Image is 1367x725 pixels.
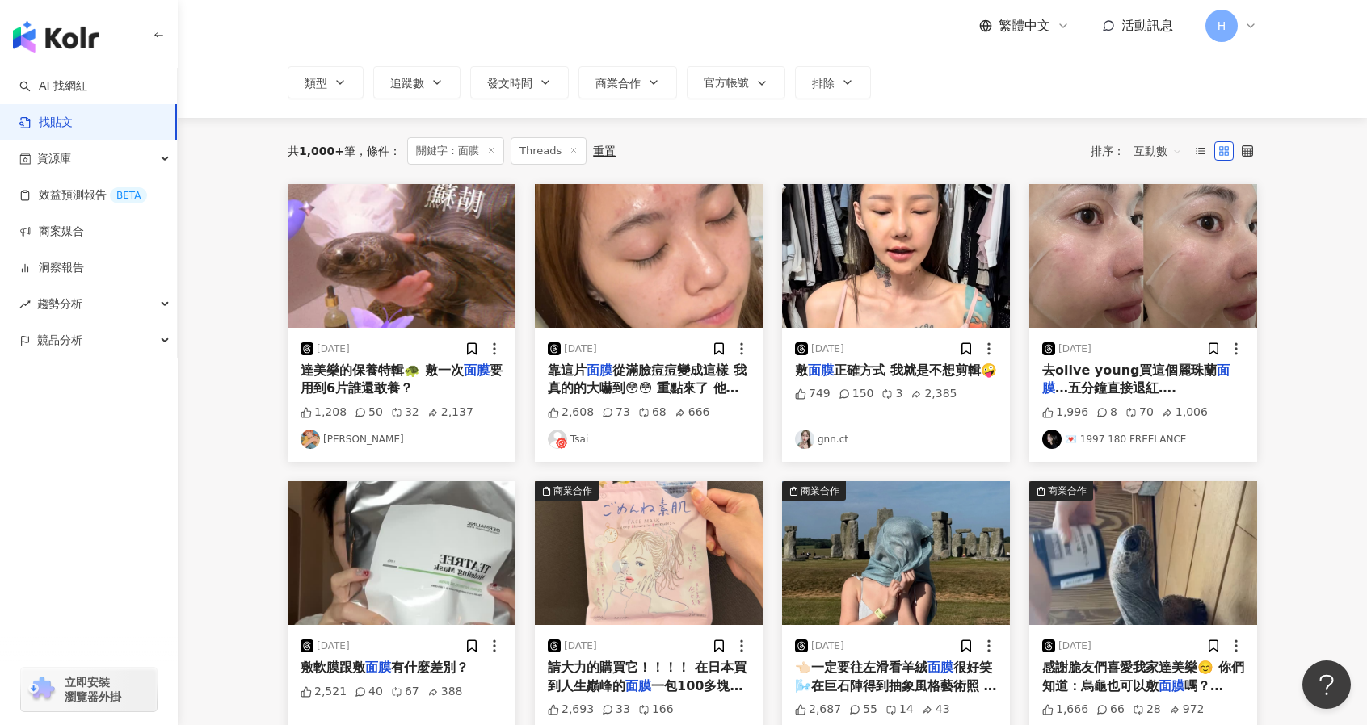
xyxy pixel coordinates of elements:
[1058,342,1091,356] div: [DATE]
[1121,18,1173,33] span: 活動訊息
[37,286,82,322] span: 趨勢分析
[305,77,327,90] span: 類型
[834,362,997,378] span: 正確方式 我就是不想剪輯🤪
[1042,430,1062,449] img: KOL Avatar
[470,66,569,98] button: 發文時間
[535,481,763,625] button: 商業合作
[811,342,844,356] div: [DATE]
[1042,660,1244,693] span: 感謝脆友們喜愛我家達美樂☺️ 你們知道：烏龜也可以敷
[1042,362,1217,378] span: 去olive young買這個麗珠蘭
[927,660,953,675] mark: 面膜
[355,404,383,421] div: 50
[391,660,469,675] span: 有什麼差別？
[704,76,749,89] span: 官方帳號
[1159,678,1184,694] mark: 面膜
[602,404,630,421] div: 73
[687,66,785,98] button: 官方帳號
[839,386,874,402] div: 150
[922,702,950,718] div: 43
[595,77,641,90] span: 商業合作
[19,224,84,240] a: 商案媒合
[1029,184,1257,328] img: post-image
[1162,404,1208,421] div: 1,006
[885,702,914,718] div: 14
[390,77,424,90] span: 追蹤數
[1091,138,1191,164] div: 排序：
[1302,660,1351,709] iframe: Help Scout Beacon - Open
[795,430,814,449] img: KOL Avatar
[782,481,1010,625] button: 商業合作
[301,362,503,396] span: 要用到6片誰還敢養？
[13,21,99,53] img: logo
[1042,430,1244,449] a: KOL Avatar💌 1997 180 FREELANCE
[301,430,503,449] a: KOL Avatar[PERSON_NAME]
[548,660,747,693] span: 請大力的購買它！！！！ 在日本買到人生巓峰的
[317,342,350,356] div: [DATE]
[795,702,841,718] div: 2,687
[675,404,710,421] div: 666
[548,702,594,718] div: 2,693
[535,481,763,625] img: post-image
[391,684,419,700] div: 67
[427,684,463,700] div: 388
[808,362,834,378] mark: 面膜
[19,299,31,310] span: rise
[355,145,401,157] span: 條件 ：
[1218,17,1226,35] span: H
[602,702,630,718] div: 33
[1133,702,1161,718] div: 28
[1169,702,1205,718] div: 972
[37,322,82,358] span: 競品分析
[1055,380,1176,396] span: …五分鐘直接退紅….
[548,404,594,421] div: 2,608
[795,430,997,449] a: KOL Avatargnn.ct
[19,260,84,276] a: 洞察報告
[911,386,957,402] div: 2,385
[587,362,612,378] mark: 面膜
[373,66,461,98] button: 追蹤數
[1134,138,1182,164] span: 互動數
[19,78,87,94] a: searchAI 找網紅
[365,660,391,675] mark: 面膜
[548,362,747,468] span: 從滿臉痘痘變成這樣 我真的的大嚇到😳😳 重點來了 他現在一片才$71 .. ？？ 他現在一片才$71 .. ？？ 他現在一片才$71 .. ？？ 剩下的精華液我還拿來擦脖子 手 腳 謝謝 這CP值拉滿
[1096,702,1125,718] div: 66
[782,184,1010,328] img: post-image
[407,137,504,165] span: 關鍵字：面膜
[301,430,320,449] img: KOL Avatar
[795,660,927,675] span: 👈🏻一定要往左滑看羊絨
[317,639,350,653] div: [DATE]
[812,77,835,90] span: 排除
[301,404,347,421] div: 1,208
[464,362,490,378] mark: 面膜
[1058,639,1091,653] div: [DATE]
[288,481,515,625] img: post-image
[391,404,419,421] div: 32
[795,386,831,402] div: 749
[301,684,347,700] div: 2,521
[811,639,844,653] div: [DATE]
[535,184,763,328] img: post-image
[1029,481,1257,625] button: 商業合作
[1029,481,1257,625] img: post-image
[638,702,674,718] div: 166
[427,404,473,421] div: 2,137
[288,66,364,98] button: 類型
[1096,404,1117,421] div: 8
[487,77,532,90] span: 發文時間
[593,145,616,157] div: 重置
[849,702,877,718] div: 55
[301,362,464,378] span: 達美樂的保養特輯🐢 敷一次
[1125,404,1154,421] div: 70
[65,675,121,704] span: 立即安裝 瀏覽器外掛
[881,386,902,402] div: 3
[288,145,355,157] div: 共 筆
[299,145,344,157] span: 1,000+
[782,481,1010,625] img: post-image
[355,684,383,700] div: 40
[511,137,587,165] span: Threads
[21,668,157,711] a: chrome extension立即安裝 瀏覽器外掛
[578,66,677,98] button: 商業合作
[625,678,651,694] mark: 面膜
[19,115,73,131] a: 找貼文
[288,184,515,328] img: post-image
